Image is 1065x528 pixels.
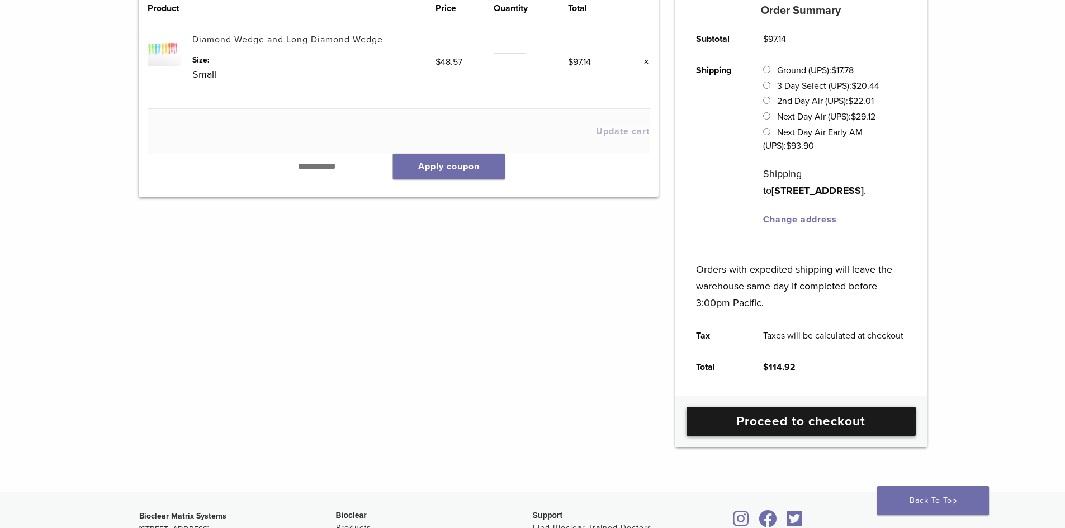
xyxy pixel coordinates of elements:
[436,2,494,15] th: Price
[192,54,436,66] dt: Size:
[148,2,192,15] th: Product
[751,320,916,351] td: Taxes will be calculated at checkout
[192,34,383,45] a: Diamond Wedge and Long Diamond Wedge
[848,96,874,107] bdi: 22.01
[786,140,814,151] bdi: 93.90
[851,111,875,122] bdi: 29.12
[777,80,879,92] label: 3 Day Select (UPS):
[783,517,807,528] a: Bioclear
[436,56,462,68] bdi: 48.57
[851,80,856,92] span: $
[675,4,927,17] h5: Order Summary
[771,184,864,197] strong: [STREET_ADDRESS]
[763,214,837,225] a: Change address
[777,111,875,122] label: Next Day Air (UPS):
[568,2,618,15] th: Total
[763,34,768,45] span: $
[568,56,573,68] span: $
[763,127,862,151] label: Next Day Air Early AM (UPS):
[851,111,856,122] span: $
[786,140,791,151] span: $
[777,65,854,76] label: Ground (UPS):
[336,511,367,520] span: Bioclear
[568,56,591,68] bdi: 97.14
[877,486,989,515] a: Back To Top
[763,34,786,45] bdi: 97.14
[684,55,751,235] th: Shipping
[848,96,853,107] span: $
[763,165,906,199] p: Shipping to .
[777,96,874,107] label: 2nd Day Air (UPS):
[851,80,879,92] bdi: 20.44
[684,351,751,383] th: Total
[696,244,906,311] p: Orders with expedited shipping will leave the warehouse same day if completed before 3:00pm Pacific.
[192,66,436,83] p: Small
[684,320,751,351] th: Tax
[635,55,650,69] a: Remove this item
[533,511,563,520] span: Support
[831,65,836,76] span: $
[730,517,753,528] a: Bioclear
[763,361,769,373] span: $
[687,407,916,436] a: Proceed to checkout
[393,154,505,179] button: Apply coupon
[831,65,854,76] bdi: 17.78
[494,2,568,15] th: Quantity
[596,127,650,136] button: Update cart
[684,23,751,55] th: Subtotal
[436,56,441,68] span: $
[148,33,181,66] img: Diamond Wedge and Long Diamond Wedge
[755,517,781,528] a: Bioclear
[763,361,796,373] bdi: 114.92
[139,511,226,521] strong: Bioclear Matrix Systems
